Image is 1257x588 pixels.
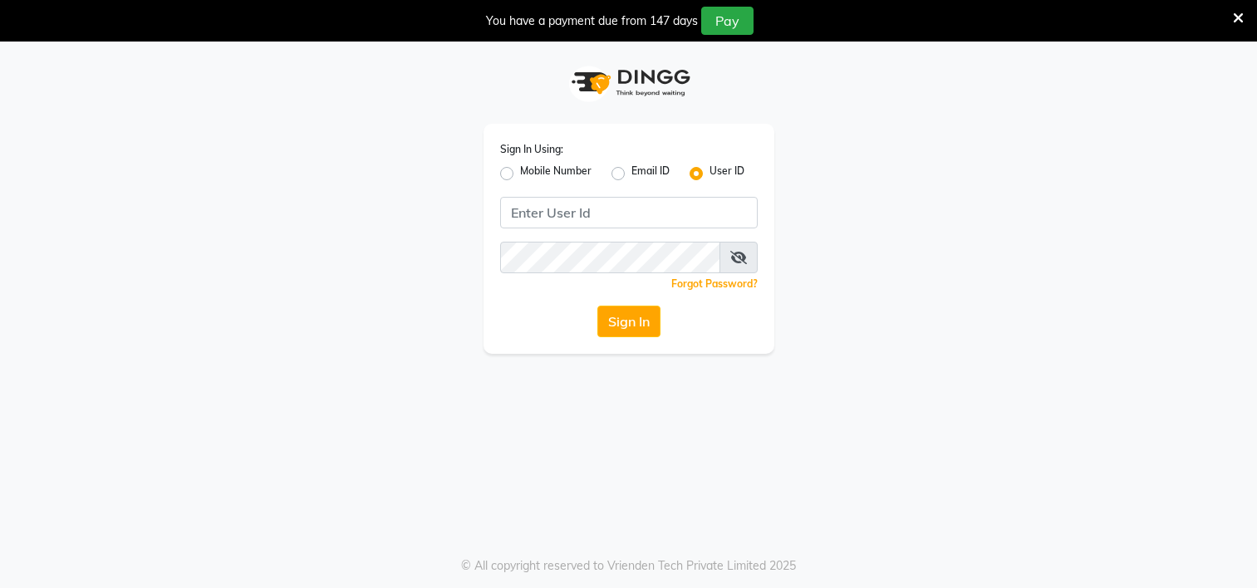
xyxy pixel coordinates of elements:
label: Sign In Using: [500,142,563,157]
input: Username [500,197,758,228]
input: Username [500,242,720,273]
button: Pay [701,7,754,35]
label: Mobile Number [520,164,592,184]
label: User ID [710,164,744,184]
button: Sign In [597,306,660,337]
a: Forgot Password? [671,277,758,290]
div: You have a payment due from 147 days [486,12,698,30]
label: Email ID [631,164,670,184]
img: logo1.svg [562,58,695,107]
